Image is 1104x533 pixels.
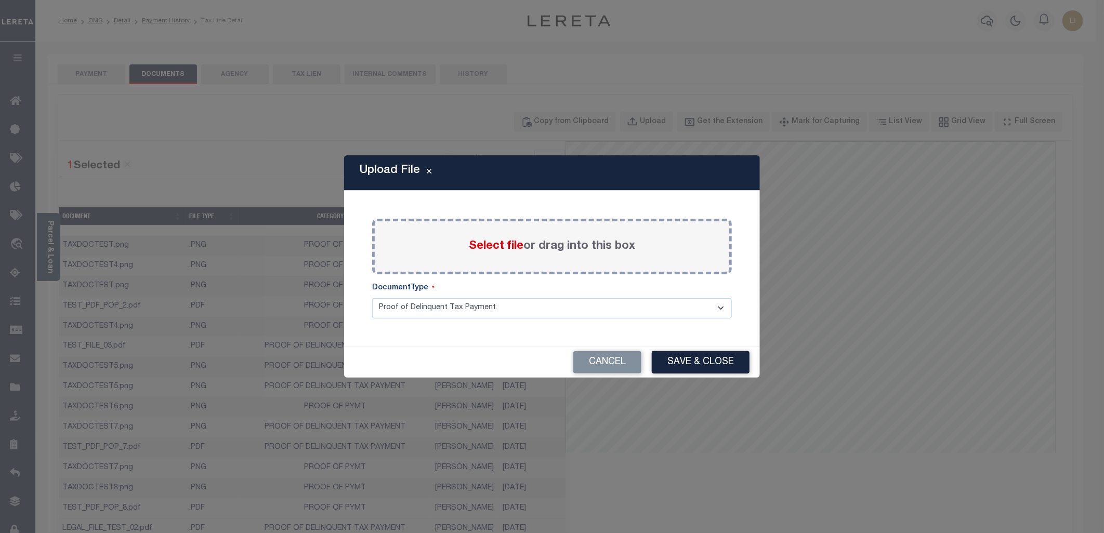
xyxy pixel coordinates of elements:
button: Cancel [573,351,641,374]
span: Select file [469,241,523,252]
button: Save & Close [652,351,750,374]
label: or drag into this box [469,238,635,255]
label: DocumentType [372,283,435,294]
button: Close [420,167,438,179]
h5: Upload File [360,164,420,177]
